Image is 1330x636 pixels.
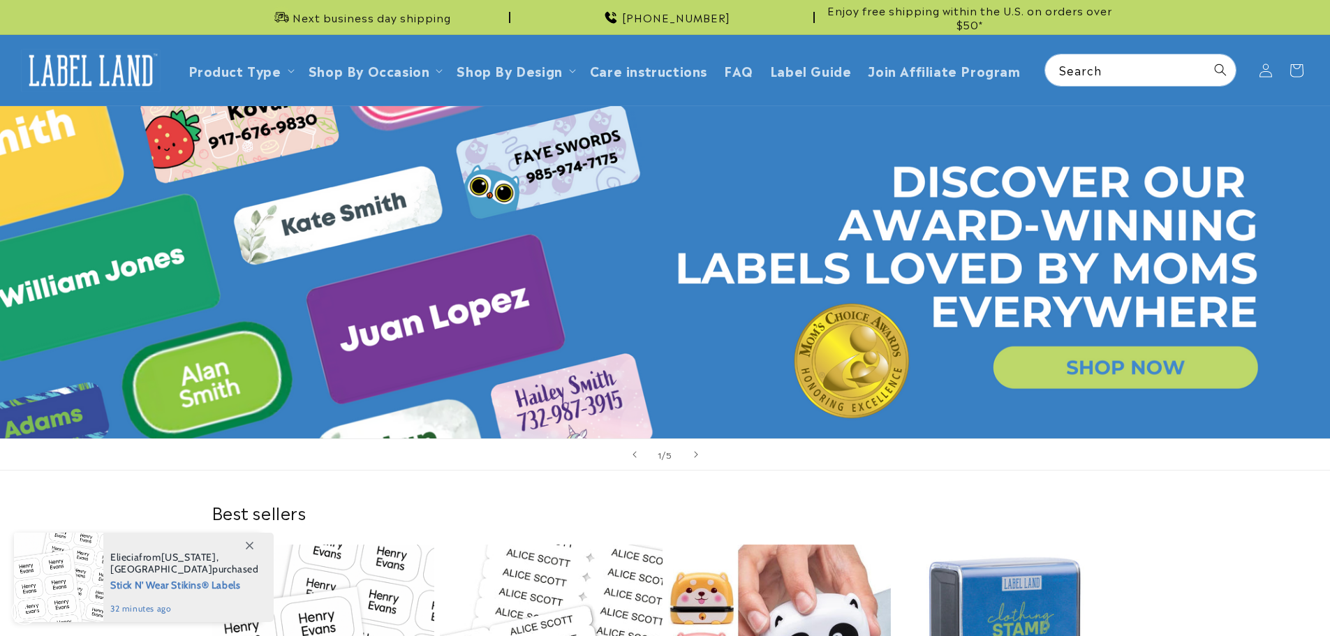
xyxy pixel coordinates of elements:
a: Label Land [16,43,166,97]
summary: Shop By Design [448,54,581,87]
span: Eliecia [110,551,139,563]
span: FAQ [724,62,753,78]
button: Next slide [681,439,711,470]
a: Join Affiliate Program [859,54,1028,87]
span: from , purchased [110,552,259,575]
span: [PHONE_NUMBER] [622,10,730,24]
a: FAQ [716,54,762,87]
summary: Product Type [180,54,300,87]
button: Search [1205,54,1236,85]
img: Label Land [21,49,161,92]
a: Label Guide [762,54,860,87]
button: Previous slide [619,439,650,470]
span: / [662,448,666,461]
span: [GEOGRAPHIC_DATA] [110,563,212,575]
span: Care instructions [590,62,707,78]
span: Shop By Occasion [309,62,430,78]
span: Label Guide [770,62,852,78]
span: 1 [658,448,662,461]
summary: Shop By Occasion [300,54,449,87]
h2: Best sellers [212,501,1119,523]
span: Join Affiliate Program [868,62,1020,78]
span: [US_STATE] [161,551,216,563]
a: Product Type [189,61,281,80]
span: Next business day shipping [293,10,451,24]
a: Shop By Design [457,61,562,80]
a: Care instructions [582,54,716,87]
span: Enjoy free shipping within the U.S. on orders over $50* [820,3,1119,31]
span: 5 [666,448,672,461]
